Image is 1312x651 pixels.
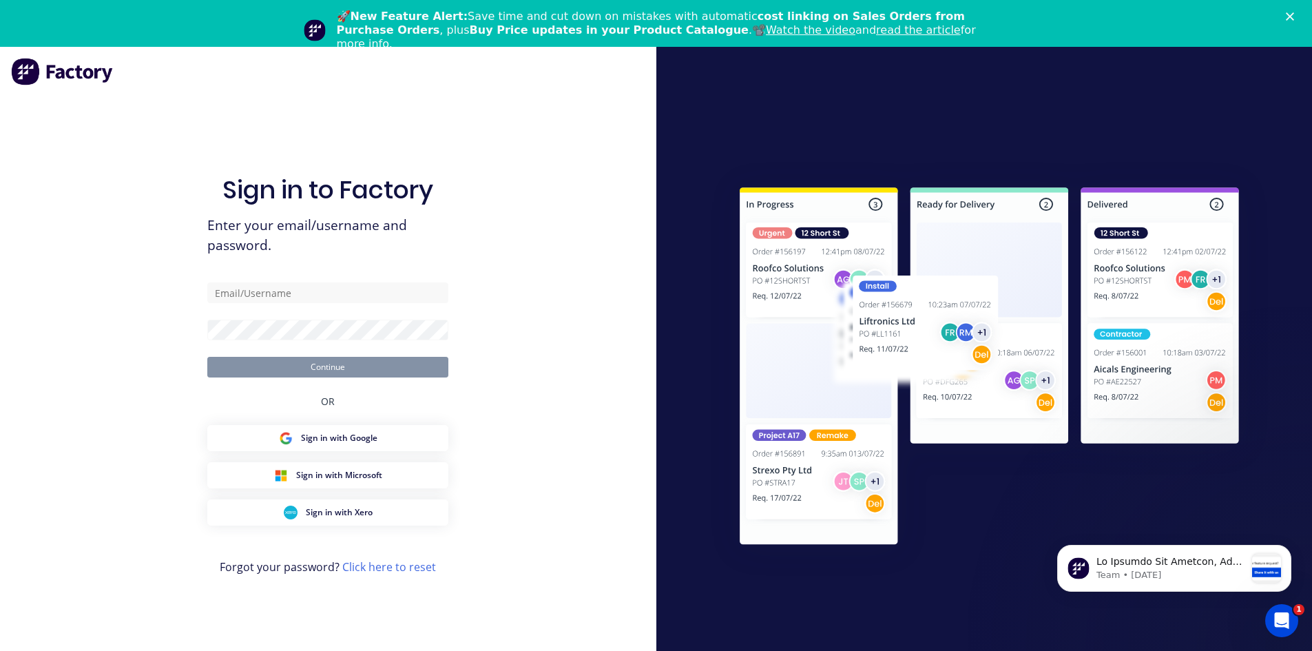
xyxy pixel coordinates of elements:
iframe: Intercom live chat [1265,604,1298,637]
button: Microsoft Sign inSign in with Microsoft [207,462,448,488]
h1: Sign in to Factory [222,175,433,205]
a: Click here to reset [342,559,436,575]
span: Sign in with Google [301,432,377,444]
b: cost linking on Sales Orders from Purchase Orders [337,10,965,37]
b: New Feature Alert: [351,10,468,23]
img: Profile image for Team [304,19,326,41]
button: Xero Sign inSign in with Xero [207,499,448,526]
div: Close [1286,12,1300,21]
input: Email/Username [207,282,448,303]
span: Forgot your password? [220,559,436,575]
button: Continue [207,357,448,378]
span: Enter your email/username and password. [207,216,448,256]
span: 1 [1293,604,1304,615]
button: Google Sign inSign in with Google [207,425,448,451]
img: Sign in [709,160,1269,577]
img: Factory [11,58,114,85]
span: Sign in with Microsoft [296,469,382,482]
div: 🚀 Save time and cut down on mistakes with automatic , plus .📽️ and for more info. [337,10,987,51]
div: OR [321,378,335,425]
b: Buy Price updates in your Product Catalogue [470,23,749,37]
img: Google Sign in [279,431,293,445]
img: Xero Sign in [284,506,298,519]
a: read the article [876,23,961,37]
a: Watch the video [766,23,855,37]
img: Microsoft Sign in [274,468,288,482]
iframe: Intercom notifications message [1037,517,1312,614]
span: Sign in with Xero [306,506,373,519]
